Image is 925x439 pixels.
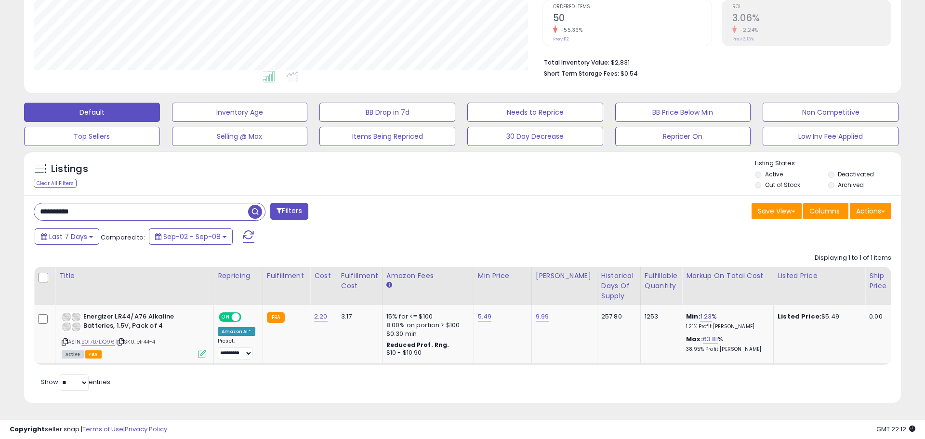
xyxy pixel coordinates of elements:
[386,330,466,338] div: $0.30 min
[386,341,449,349] b: Reduced Prof. Rng.
[467,127,603,146] button: 30 Day Decrease
[267,271,306,281] div: Fulfillment
[341,271,378,291] div: Fulfillment Cost
[218,327,255,336] div: Amazon AI *
[686,346,766,353] p: 38.95% Profit [PERSON_NAME]
[536,312,549,321] a: 9.99
[386,321,466,330] div: 8.00% on portion > $100
[116,338,155,346] span: | SKU: elr44-4
[218,338,255,359] div: Preset:
[778,312,858,321] div: $5.49
[149,228,233,245] button: Sep-02 - Sep-08
[101,233,145,242] span: Compared to:
[645,312,674,321] div: 1253
[765,181,800,189] label: Out of Stock
[51,162,88,176] h5: Listings
[752,203,802,219] button: Save View
[778,271,861,281] div: Listed Price
[737,27,758,34] small: -2.24%
[838,181,864,189] label: Archived
[732,13,891,26] h2: 3.06%
[341,312,375,321] div: 3.17
[319,103,455,122] button: BB Drop in 7d
[125,425,167,434] a: Privacy Policy
[876,425,915,434] span: 2025-09-16 22:12 GMT
[319,127,455,146] button: Items Being Repriced
[386,312,466,321] div: 15% for <= $100
[10,425,167,434] div: seller snap | |
[35,228,99,245] button: Last 7 Days
[686,334,703,344] b: Max:
[478,312,492,321] a: 5.49
[803,203,848,219] button: Columns
[81,338,115,346] a: B017B7DQ96
[686,323,766,330] p: 1.21% Profit [PERSON_NAME]
[557,27,583,34] small: -55.36%
[732,36,754,42] small: Prev: 3.13%
[869,271,888,291] div: Ship Price
[686,312,700,321] b: Min:
[24,127,160,146] button: Top Sellers
[601,312,633,321] div: 257.80
[621,69,638,78] span: $0.54
[220,313,232,321] span: ON
[765,170,783,178] label: Active
[755,159,900,168] p: Listing States:
[386,349,466,357] div: $10 - $10.90
[62,312,81,332] img: 31Q4Z6OirnL._SL40_.jpg
[700,312,712,321] a: 1.23
[615,103,751,122] button: BB Price Below Min
[536,271,593,281] div: [PERSON_NAME]
[82,425,123,434] a: Terms of Use
[815,253,891,263] div: Displaying 1 to 1 of 1 items
[686,312,766,330] div: %
[24,103,160,122] button: Default
[763,127,899,146] button: Low Inv Fee Applied
[601,271,636,301] div: Historical Days Of Supply
[838,170,874,178] label: Deactivated
[686,335,766,353] div: %
[809,206,840,216] span: Columns
[850,203,891,219] button: Actions
[34,179,77,188] div: Clear All Filters
[10,425,45,434] strong: Copyright
[62,312,206,357] div: ASIN:
[553,13,712,26] h2: 50
[553,4,712,10] span: Ordered Items
[386,281,392,290] small: Amazon Fees.
[763,103,899,122] button: Non Competitive
[163,232,221,241] span: Sep-02 - Sep-08
[544,69,619,78] b: Short Term Storage Fees:
[172,127,308,146] button: Selling @ Max
[615,127,751,146] button: Repricer On
[172,103,308,122] button: Inventory Age
[314,271,333,281] div: Cost
[85,350,102,359] span: FBA
[467,103,603,122] button: Needs to Reprice
[386,271,470,281] div: Amazon Fees
[270,203,308,220] button: Filters
[732,4,891,10] span: ROI
[553,36,569,42] small: Prev: 112
[544,56,884,67] li: $2,831
[62,350,84,359] span: All listings currently available for purchase on Amazon
[41,377,110,386] span: Show: entries
[869,312,885,321] div: 0.00
[267,312,285,323] small: FBA
[218,271,259,281] div: Repricing
[645,271,678,291] div: Fulfillable Quantity
[83,312,200,333] b: Energizer LR44/A76 Alkaline Batteries, 1.5V, Pack of 4
[49,232,87,241] span: Last 7 Days
[478,271,528,281] div: Min Price
[544,58,609,67] b: Total Inventory Value:
[240,313,255,321] span: OFF
[703,334,718,344] a: 63.81
[314,312,328,321] a: 2.20
[59,271,210,281] div: Title
[686,271,769,281] div: Markup on Total Cost
[682,267,774,305] th: The percentage added to the cost of goods (COGS) that forms the calculator for Min & Max prices.
[778,312,821,321] b: Listed Price:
